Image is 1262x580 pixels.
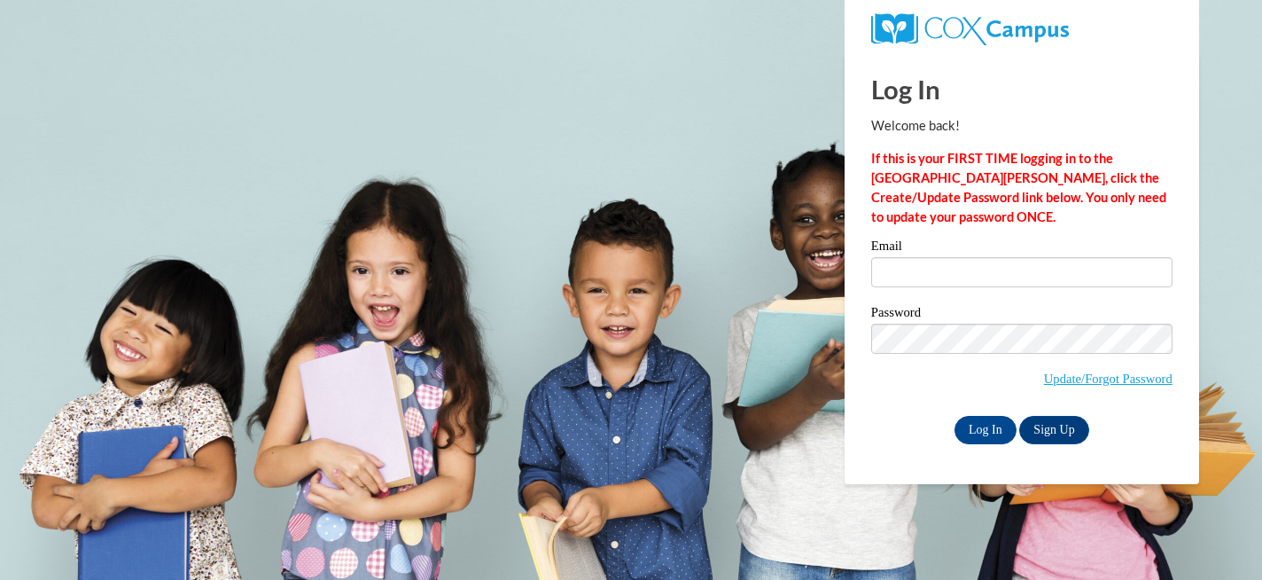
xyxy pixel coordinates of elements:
a: Sign Up [1019,416,1088,444]
a: COX Campus [871,20,1069,35]
strong: If this is your FIRST TIME logging in to the [GEOGRAPHIC_DATA][PERSON_NAME], click the Create/Upd... [871,151,1166,224]
img: COX Campus [871,13,1069,45]
label: Password [871,306,1172,324]
input: Log In [954,416,1017,444]
p: Welcome back! [871,116,1172,136]
a: Update/Forgot Password [1044,372,1172,386]
h1: Log In [871,71,1172,107]
label: Email [871,239,1172,257]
